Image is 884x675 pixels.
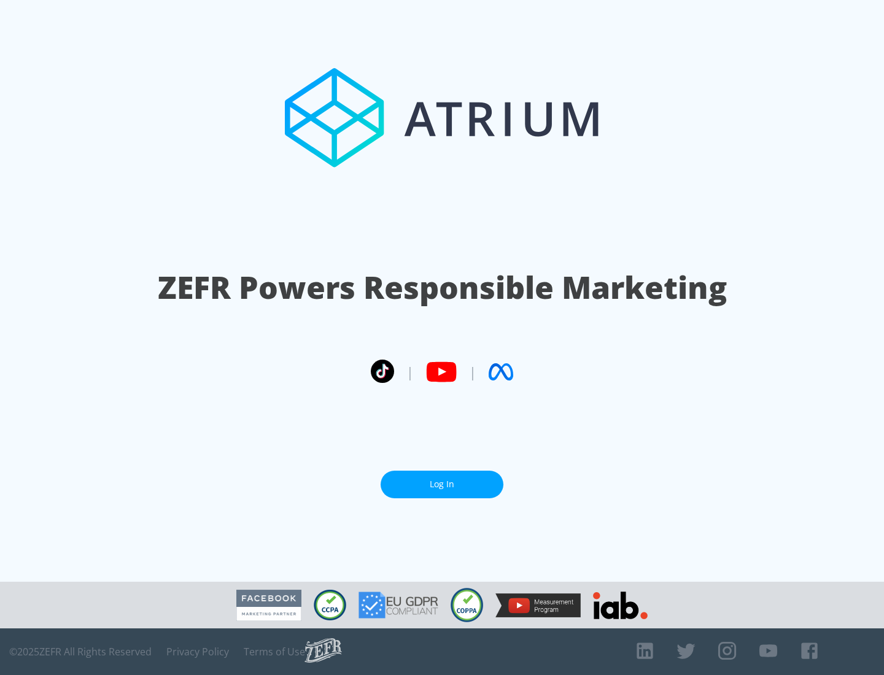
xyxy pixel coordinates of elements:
img: CCPA Compliant [314,590,346,620]
a: Terms of Use [244,646,305,658]
img: Facebook Marketing Partner [236,590,301,621]
a: Privacy Policy [166,646,229,658]
span: © 2025 ZEFR All Rights Reserved [9,646,152,658]
img: GDPR Compliant [359,592,438,619]
img: IAB [593,592,648,619]
img: COPPA Compliant [451,588,483,622]
span: | [469,363,476,381]
h1: ZEFR Powers Responsible Marketing [158,266,727,309]
a: Log In [381,471,503,498]
span: | [406,363,414,381]
img: YouTube Measurement Program [495,593,581,617]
